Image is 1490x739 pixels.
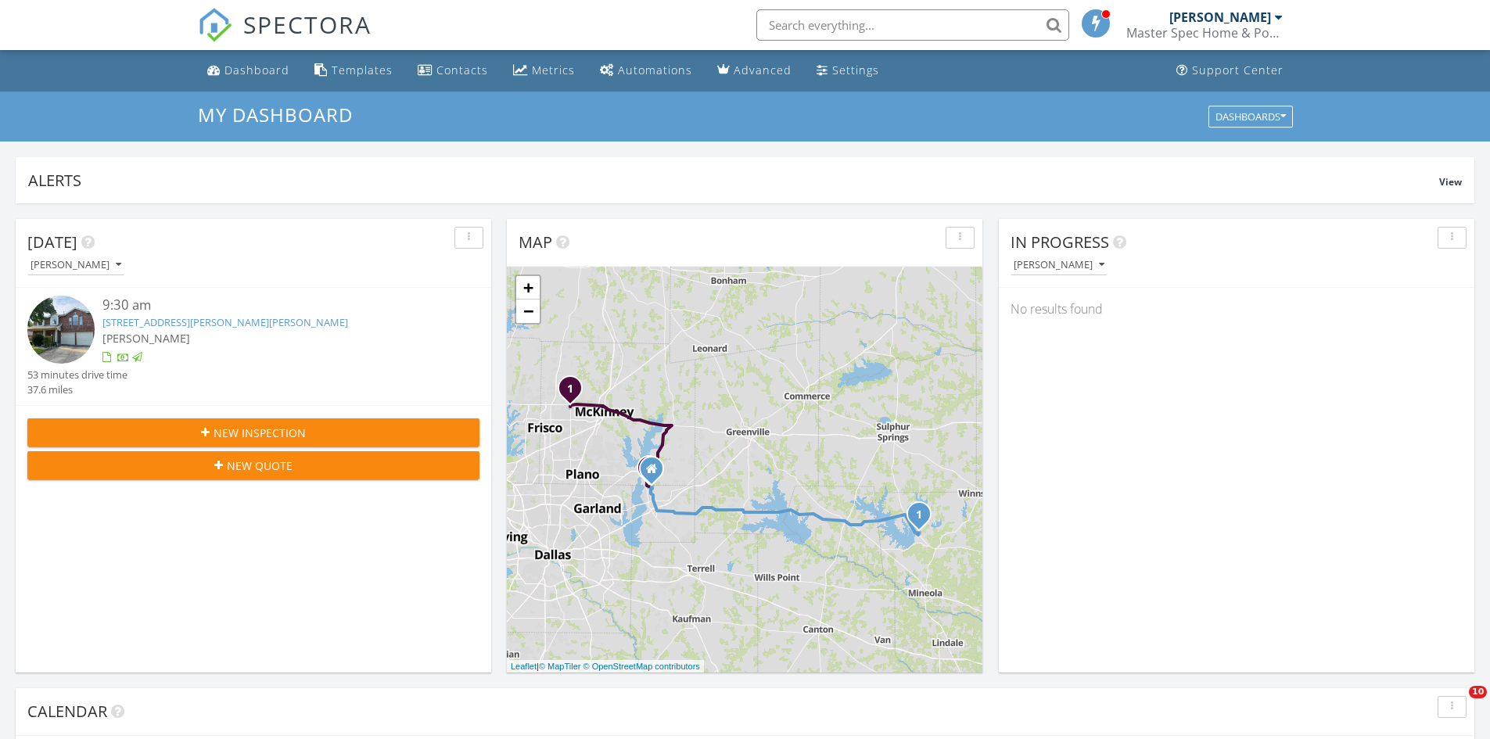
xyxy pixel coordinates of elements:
[516,276,540,300] a: Zoom in
[27,451,479,479] button: New Quote
[734,63,792,77] div: Advanced
[1439,175,1462,188] span: View
[810,56,885,85] a: Settings
[832,63,879,77] div: Settings
[618,63,692,77] div: Automations
[594,56,698,85] a: Automations (Basic)
[224,63,289,77] div: Dashboard
[243,8,372,41] span: SPECTORA
[411,56,494,85] a: Contacts
[539,662,581,671] a: © MapTiler
[436,63,488,77] div: Contacts
[999,288,1474,330] div: No results found
[1170,56,1290,85] a: Support Center
[919,514,928,523] div: 183 White Dove, Quitman, TX 75783
[27,296,95,363] img: image_processing2025082776w6ntra.jpeg
[102,296,442,315] div: 9:30 am
[27,382,127,397] div: 37.6 miles
[27,296,479,397] a: 9:30 am [STREET_ADDRESS][PERSON_NAME][PERSON_NAME] [PERSON_NAME] 53 minutes drive time 37.6 miles
[308,56,399,85] a: Templates
[214,425,306,441] span: New Inspection
[1126,25,1283,41] div: Master Spec Home & Pool Inspection Services
[27,701,107,722] span: Calendar
[198,8,232,42] img: The Best Home Inspection Software - Spectora
[198,102,353,127] span: My Dashboard
[567,384,573,395] i: 1
[102,331,190,346] span: [PERSON_NAME]
[198,21,372,54] a: SPECTORA
[27,368,127,382] div: 53 minutes drive time
[532,63,575,77] div: Metrics
[1437,686,1474,723] iframe: Intercom live chat
[711,56,798,85] a: Advanced
[583,662,700,671] a: © OpenStreetMap contributors
[1011,231,1109,253] span: In Progress
[511,662,537,671] a: Leaflet
[31,260,121,271] div: [PERSON_NAME]
[570,388,580,397] div: 9109 Warren Dr, McKinney, TX 75071
[507,56,581,85] a: Metrics
[756,9,1069,41] input: Search everything...
[28,170,1439,191] div: Alerts
[516,300,540,323] a: Zoom out
[27,255,124,276] button: [PERSON_NAME]
[201,56,296,85] a: Dashboard
[507,660,704,673] div: |
[519,231,552,253] span: Map
[1011,255,1108,276] button: [PERSON_NAME]
[916,510,922,521] i: 1
[1215,111,1286,122] div: Dashboards
[1169,9,1271,25] div: [PERSON_NAME]
[27,418,479,447] button: New Inspection
[102,315,348,329] a: [STREET_ADDRESS][PERSON_NAME][PERSON_NAME]
[227,457,293,474] span: New Quote
[1192,63,1284,77] div: Support Center
[1208,106,1293,127] button: Dashboards
[1014,260,1104,271] div: [PERSON_NAME]
[1469,686,1487,698] span: 10
[27,231,77,253] span: [DATE]
[652,468,661,478] div: 1015 Sable Dr, Rockwall TEXAS 75087
[332,63,393,77] div: Templates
